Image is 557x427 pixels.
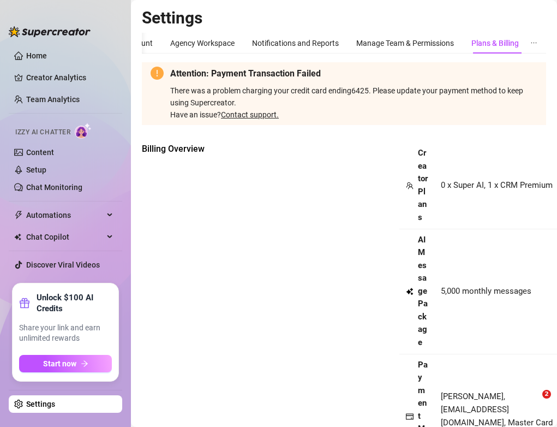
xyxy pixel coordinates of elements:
[26,206,104,224] span: Automations
[356,37,454,49] div: Manage Team & Permissions
[19,323,112,344] span: Share your link and earn unlimited rewards
[142,8,546,28] h2: Settings
[14,211,23,220] span: thunderbolt
[26,148,54,157] a: Content
[441,180,553,190] span: 0 x Super AI, 1 x CRM Premium
[441,285,531,298] span: 5,000 monthly messages
[26,260,100,269] a: Discover Viral Videos
[26,228,104,246] span: Chat Copilot
[418,148,428,222] strong: Creator Plans
[19,355,112,372] button: Start nowarrow-right
[43,359,76,368] span: Start now
[530,39,537,46] span: ellipsis
[26,69,113,86] a: Creator Analytics
[471,37,519,49] div: Plans & Billing
[170,37,235,49] div: Agency Workspace
[170,109,537,121] div: Have an issue?
[142,143,325,156] span: Billing Overview
[37,292,112,314] strong: Unlock $100 AI Credits
[252,37,339,49] div: Notifications and Reports
[522,33,546,54] button: ellipsis
[26,183,82,192] a: Chat Monitoring
[26,400,55,408] a: Settings
[542,390,551,399] span: 2
[19,298,30,309] span: gift
[406,413,414,420] span: credit-card
[15,127,70,138] span: Izzy AI Chatter
[9,26,91,37] img: logo-BBDzfeDw.svg
[26,95,80,104] a: Team Analytics
[75,123,92,139] img: AI Chatter
[81,360,88,367] span: arrow-right
[418,235,428,348] strong: AI Message Package
[170,68,321,79] strong: Attention: Payment Transaction Failed
[170,86,537,121] span: There was a problem charging your credit card ending 6425 . Please update your payment method to ...
[406,182,414,189] span: team
[14,233,21,241] img: Chat Copilot
[520,390,546,416] iframe: Intercom live chat
[151,67,164,80] span: exclamation-circle
[26,51,47,60] a: Home
[26,165,46,174] a: Setup
[112,37,153,49] div: My Account
[221,110,279,119] a: Contact support.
